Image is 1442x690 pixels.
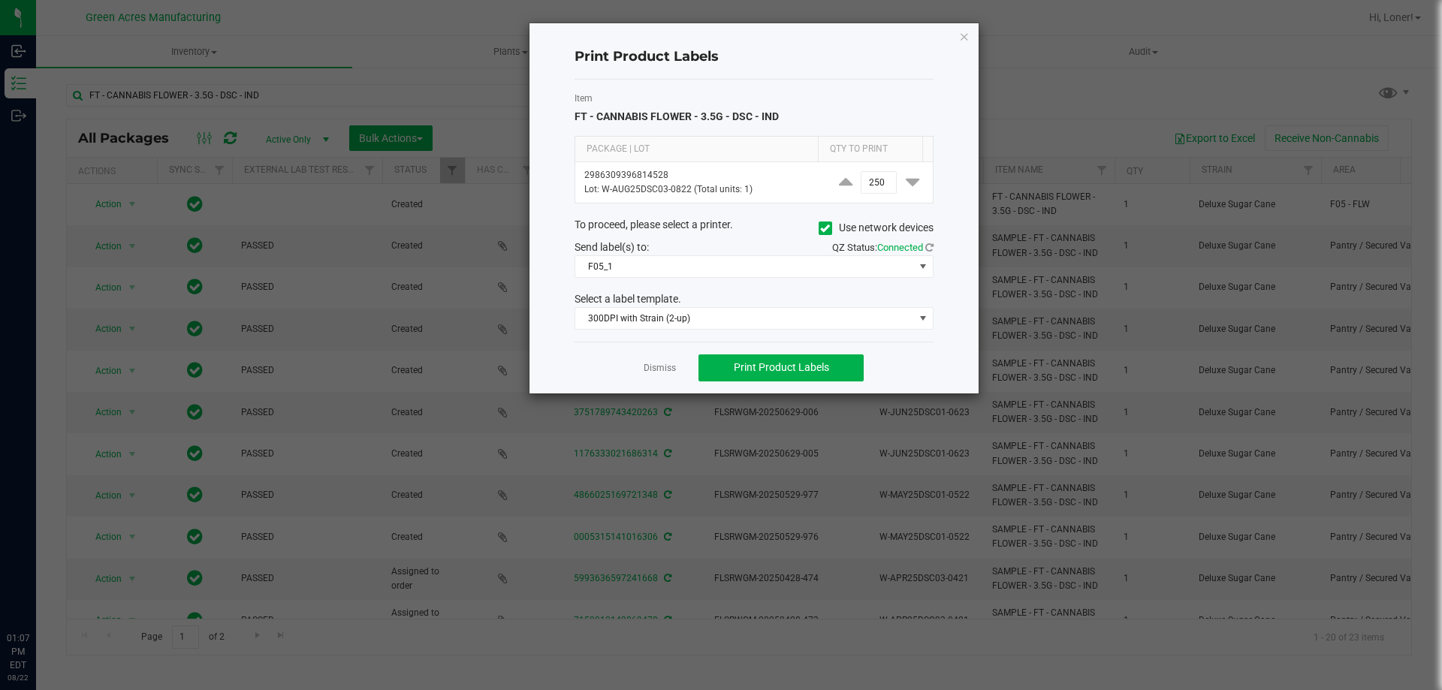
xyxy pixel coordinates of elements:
[44,568,62,586] iframe: Resource center unread badge
[584,168,816,182] p: 2986309396814528
[575,256,914,277] span: F05_1
[575,137,818,162] th: Package | Lot
[15,570,60,615] iframe: Resource center
[563,291,945,307] div: Select a label template.
[575,92,934,105] label: Item
[832,242,934,253] span: QZ Status:
[877,242,923,253] span: Connected
[575,308,914,329] span: 300DPI with Strain (2-up)
[584,182,816,197] p: Lot: W-AUG25DSC03-0822 (Total units: 1)
[819,220,934,236] label: Use network devices
[818,137,922,162] th: Qty to Print
[734,361,829,373] span: Print Product Labels
[575,110,779,122] span: FT - CANNABIS FLOWER - 3.5G - DSC - IND
[575,241,649,253] span: Send label(s) to:
[698,354,864,381] button: Print Product Labels
[644,362,676,375] a: Dismiss
[575,47,934,67] h4: Print Product Labels
[563,217,945,240] div: To proceed, please select a printer.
